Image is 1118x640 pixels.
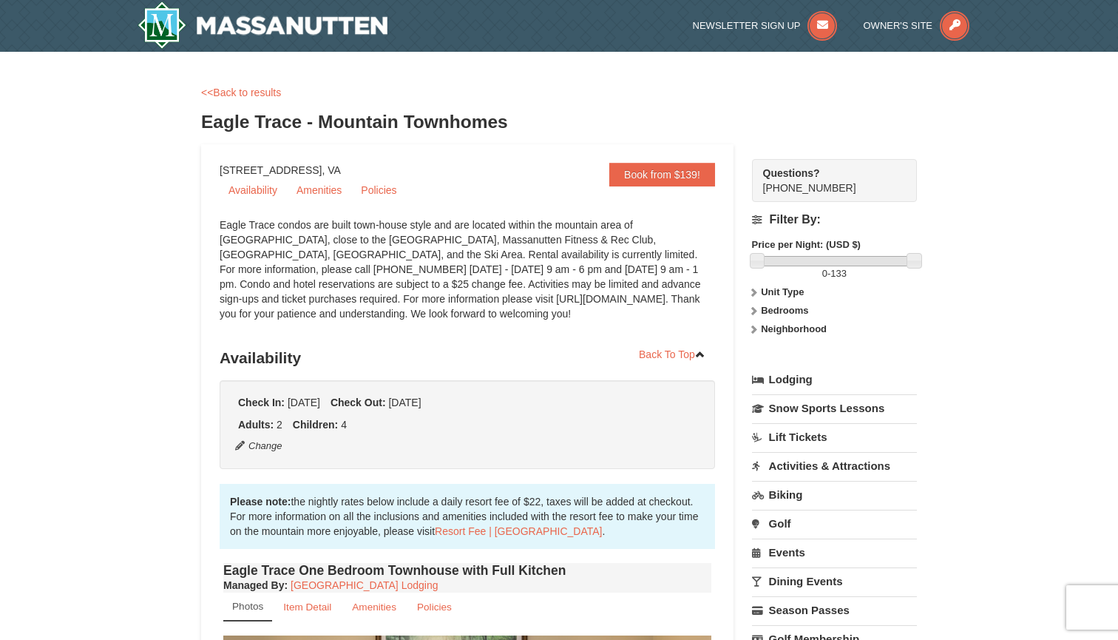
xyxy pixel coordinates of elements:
[761,305,808,316] strong: Bedrooms
[752,567,917,595] a: Dining Events
[752,596,917,624] a: Season Passes
[277,419,282,431] span: 2
[223,593,272,622] a: Photos
[752,510,917,537] a: Golf
[693,20,801,31] span: Newsletter Sign Up
[288,179,350,201] a: Amenities
[234,438,283,454] button: Change
[830,268,847,279] span: 133
[752,366,917,393] a: Lodging
[763,166,890,194] span: [PHONE_NUMBER]
[629,343,715,366] a: Back To Top
[288,397,320,408] span: [DATE]
[388,397,421,408] span: [DATE]
[752,423,917,451] a: Lift Tickets
[223,579,284,591] span: Managed By
[435,525,602,537] a: Resort Fee | [GEOGRAPHIC_DATA]
[752,481,917,508] a: Biking
[223,579,288,591] strong: :
[352,602,396,613] small: Amenities
[238,419,274,431] strong: Adults:
[752,266,917,281] label: -
[752,239,861,250] strong: Price per Night: (USD $)
[417,602,452,613] small: Policies
[223,563,711,578] h4: Eagle Trace One Bedroom Townhouse with Full Kitchen
[291,579,438,591] a: [GEOGRAPHIC_DATA] Lodging
[352,179,405,201] a: Policies
[752,539,917,566] a: Events
[220,179,286,201] a: Availability
[407,593,461,622] a: Policies
[274,593,341,622] a: Item Detail
[331,397,386,408] strong: Check Out:
[341,419,347,431] span: 4
[763,167,820,179] strong: Questions?
[609,163,715,186] a: Book from $139!
[201,87,281,98] a: <<Back to results
[864,20,970,31] a: Owner's Site
[864,20,933,31] span: Owner's Site
[752,394,917,422] a: Snow Sports Lessons
[138,1,387,49] img: Massanutten Resort Logo
[232,601,263,612] small: Photos
[230,496,291,508] strong: Please note:
[761,323,827,334] strong: Neighborhood
[342,593,406,622] a: Amenities
[693,20,838,31] a: Newsletter Sign Up
[220,484,715,549] div: the nightly rates below include a daily resort fee of $22, taxes will be added at checkout. For m...
[752,452,917,479] a: Activities & Attractions
[220,343,715,373] h3: Availability
[822,268,827,279] span: 0
[293,419,338,431] strong: Children:
[761,286,804,297] strong: Unit Type
[201,107,917,137] h3: Eagle Trace - Mountain Townhomes
[138,1,387,49] a: Massanutten Resort
[220,218,715,336] div: Eagle Trace condos are built town-house style and are located within the mountain area of [GEOGRA...
[752,213,917,226] h4: Filter By:
[283,602,331,613] small: Item Detail
[238,397,285,408] strong: Check In:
